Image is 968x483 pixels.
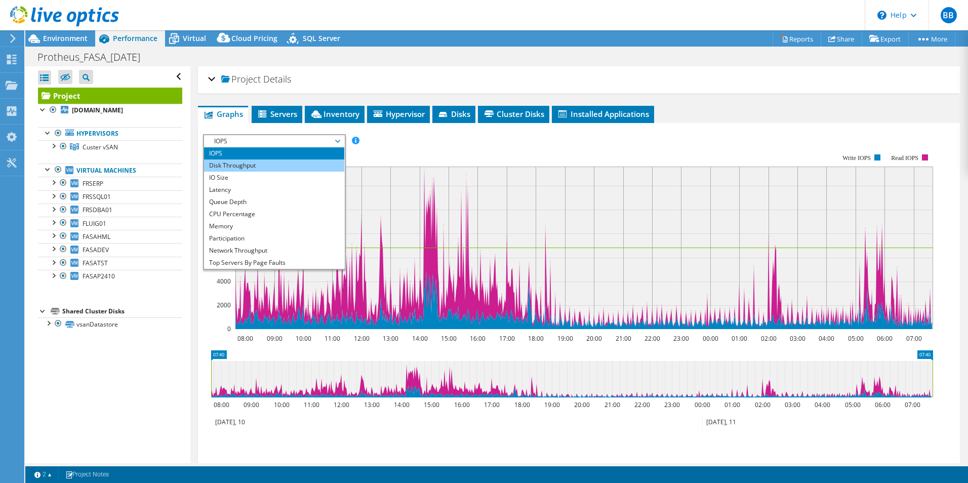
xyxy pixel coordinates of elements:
text: 14:00 [412,334,427,343]
li: Latency [204,184,344,196]
text: 2000 [217,301,231,309]
text: 16:00 [469,334,485,343]
text: 22:00 [644,334,660,343]
text: 12:00 [333,400,349,409]
text: 03:00 [784,400,800,409]
text: 18:00 [514,400,530,409]
text: 00:00 [694,400,710,409]
text: 07:00 [906,334,921,343]
li: IOPS [204,147,344,159]
svg: \n [877,11,886,20]
span: Performance [113,33,157,43]
li: Disk Throughput [204,159,344,172]
text: 03:00 [789,334,805,343]
span: Project [221,74,261,85]
li: Memory [204,220,344,232]
text: 13:00 [364,400,379,409]
div: Shared Cluster Disks [62,305,182,317]
span: Custer vSAN [83,143,118,151]
h1: Protheus_FASA_[DATE] [33,52,156,63]
text: 11:00 [324,334,340,343]
a: 2 [27,468,59,481]
text: 0 [227,325,231,333]
text: 15:00 [440,334,456,343]
a: FASAP2410 [38,270,182,283]
a: Hypervisors [38,127,182,140]
span: FASAP2410 [83,272,115,280]
text: 4000 [217,277,231,286]
li: IO Size [204,172,344,184]
span: FASAHML [83,232,110,241]
text: 02:00 [754,400,770,409]
text: 01:00 [724,400,740,409]
text: 08:00 [213,400,229,409]
text: 14:00 [393,400,409,409]
text: 16:00 [454,400,469,409]
span: Inventory [310,109,359,119]
a: FRSSQL01 [38,190,182,204]
li: CPU Percentage [204,208,344,220]
text: 00:00 [702,334,718,343]
a: FLUIG01 [38,217,182,230]
a: FASADEV [38,243,182,256]
a: Project [38,88,182,104]
span: FRSDBA01 [83,206,112,214]
span: FRSERP [83,179,103,188]
span: Details [263,73,291,85]
text: 21:00 [604,400,620,409]
text: 20:00 [586,334,601,343]
a: Share [821,31,862,47]
text: 23:00 [664,400,679,409]
span: FASATST [83,259,108,267]
text: Read IOPS [891,154,918,162]
span: Virtual [183,33,206,43]
a: Export [862,31,909,47]
text: 04:00 [814,400,830,409]
b: [DOMAIN_NAME] [72,106,123,114]
text: 06:00 [876,334,892,343]
text: 15:00 [423,400,439,409]
span: Environment [43,33,88,43]
a: [DOMAIN_NAME] [38,104,182,117]
span: Disks [437,109,470,119]
text: 05:00 [848,334,863,343]
span: IOPS [209,135,339,147]
a: Project Notes [58,468,116,481]
text: 18:00 [528,334,543,343]
text: 07:00 [904,400,920,409]
text: 11:00 [303,400,319,409]
span: Installed Applications [557,109,649,119]
li: Queue Depth [204,196,344,208]
text: 23:00 [673,334,689,343]
text: 06:00 [874,400,890,409]
span: Servers [257,109,297,119]
text: 01:00 [731,334,747,343]
span: Graphs [203,109,243,119]
text: 19:00 [557,334,573,343]
span: FLUIG01 [83,219,106,228]
li: Participation [204,232,344,245]
text: 17:00 [483,400,499,409]
span: Hypervisor [372,109,425,119]
span: FRSSQL01 [83,192,111,201]
text: 19:00 [544,400,559,409]
text: 05:00 [844,400,860,409]
a: FASAHML [38,230,182,243]
li: Top Servers By Page Faults [204,257,344,269]
text: 13:00 [382,334,398,343]
text: 10:00 [295,334,311,343]
text: 17:00 [499,334,514,343]
a: vsanDatastore [38,317,182,331]
text: 21:00 [615,334,631,343]
li: Network Throughput [204,245,344,257]
text: 02:00 [760,334,776,343]
a: Reports [773,31,821,47]
text: 10:00 [273,400,289,409]
text: 12:00 [353,334,369,343]
a: Custer vSAN [38,140,182,153]
text: 20:00 [574,400,589,409]
text: 09:00 [243,400,259,409]
span: Cloud Pricing [231,33,277,43]
span: BB [941,7,957,23]
a: FRSDBA01 [38,204,182,217]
